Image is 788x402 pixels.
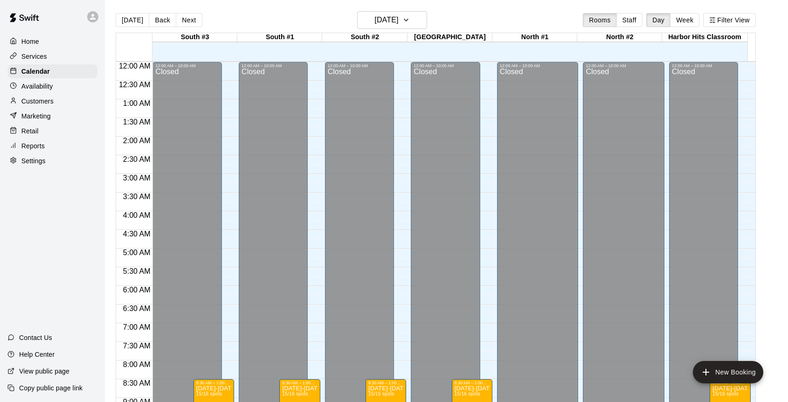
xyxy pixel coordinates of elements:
[121,286,153,294] span: 6:00 AM
[121,230,153,238] span: 4:30 AM
[672,63,735,68] div: 12:00 AM – 10:00 AM
[21,37,39,46] p: Home
[121,211,153,219] span: 4:00 AM
[176,13,202,27] button: Next
[121,379,153,387] span: 8:30 AM
[121,118,153,126] span: 1:30 AM
[121,360,153,368] span: 8:00 AM
[712,391,738,396] span: 15/16 spots filled
[19,367,69,376] p: View public page
[328,63,391,68] div: 12:00 AM – 10:00 AM
[703,13,755,27] button: Filter View
[149,13,176,27] button: Back
[121,267,153,275] span: 5:30 AM
[117,81,153,89] span: 12:30 AM
[500,63,576,68] div: 12:00 AM – 10:00 AM
[21,111,51,121] p: Marketing
[242,63,305,68] div: 12:00 AM – 10:00 AM
[121,155,153,163] span: 2:30 AM
[21,52,47,61] p: Services
[121,193,153,201] span: 3:30 AM
[7,35,97,49] a: Home
[21,156,46,166] p: Settings
[21,97,54,106] p: Customers
[21,126,39,136] p: Retail
[282,391,308,396] span: 15/16 spots filled
[662,33,747,42] div: Harbor Hits Classroom
[117,62,153,70] span: 12:00 AM
[121,342,153,350] span: 7:30 AM
[196,391,222,396] span: 15/16 spots filled
[7,49,97,63] a: Services
[408,33,492,42] div: [GEOGRAPHIC_DATA]
[21,82,53,91] p: Availability
[152,33,237,42] div: South #3
[19,350,55,359] p: Help Center
[577,33,662,42] div: North #2
[455,381,490,385] div: 8:30 AM – 1:00 PM
[155,63,219,68] div: 12:00 AM – 10:00 AM
[492,33,577,42] div: North #1
[237,33,322,42] div: South #1
[19,333,52,342] p: Contact Us
[121,137,153,145] span: 2:00 AM
[121,305,153,312] span: 6:30 AM
[374,14,398,27] h6: [DATE]
[7,154,97,168] a: Settings
[357,11,427,29] button: [DATE]
[583,13,616,27] button: Rooms
[586,63,662,68] div: 12:00 AM – 10:00 AM
[646,13,670,27] button: Day
[196,381,231,385] div: 8:30 AM – 1:00 PM
[368,391,394,396] span: 15/16 spots filled
[368,381,403,385] div: 8:30 AM – 1:00 PM
[121,174,153,182] span: 3:00 AM
[121,99,153,107] span: 1:00 AM
[7,139,97,153] a: Reports
[414,63,477,68] div: 12:00 AM – 10:00 AM
[121,249,153,256] span: 5:00 AM
[7,94,97,108] a: Customers
[7,64,97,78] a: Calendar
[121,323,153,331] span: 7:00 AM
[670,13,699,27] button: Week
[616,13,643,27] button: Staff
[7,79,97,93] a: Availability
[7,109,97,123] a: Marketing
[282,381,317,385] div: 8:30 AM – 1:00 PM
[7,124,97,138] a: Retail
[116,13,149,27] button: [DATE]
[455,391,480,396] span: 15/16 spots filled
[322,33,407,42] div: South #2
[19,383,83,393] p: Copy public page link
[21,141,45,151] p: Reports
[21,67,50,76] p: Calendar
[693,361,763,383] button: add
